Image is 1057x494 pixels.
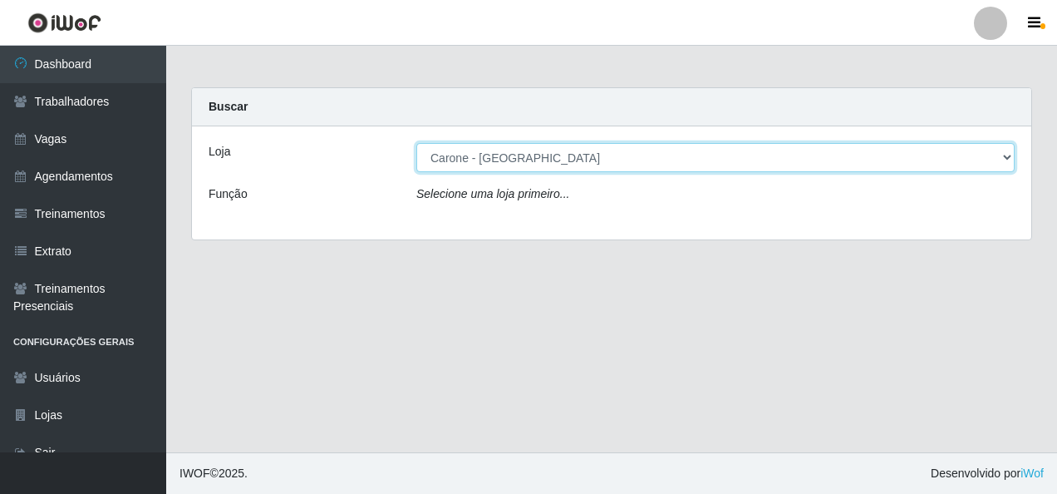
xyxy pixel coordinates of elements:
label: Loja [209,143,230,161]
i: Selecione uma loja primeiro... [416,187,569,200]
label: Função [209,185,248,203]
a: iWof [1020,467,1044,480]
span: IWOF [179,467,210,480]
span: Desenvolvido por [931,465,1044,482]
span: © 2025 . [179,465,248,482]
strong: Buscar [209,100,248,113]
img: CoreUI Logo [27,12,101,33]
